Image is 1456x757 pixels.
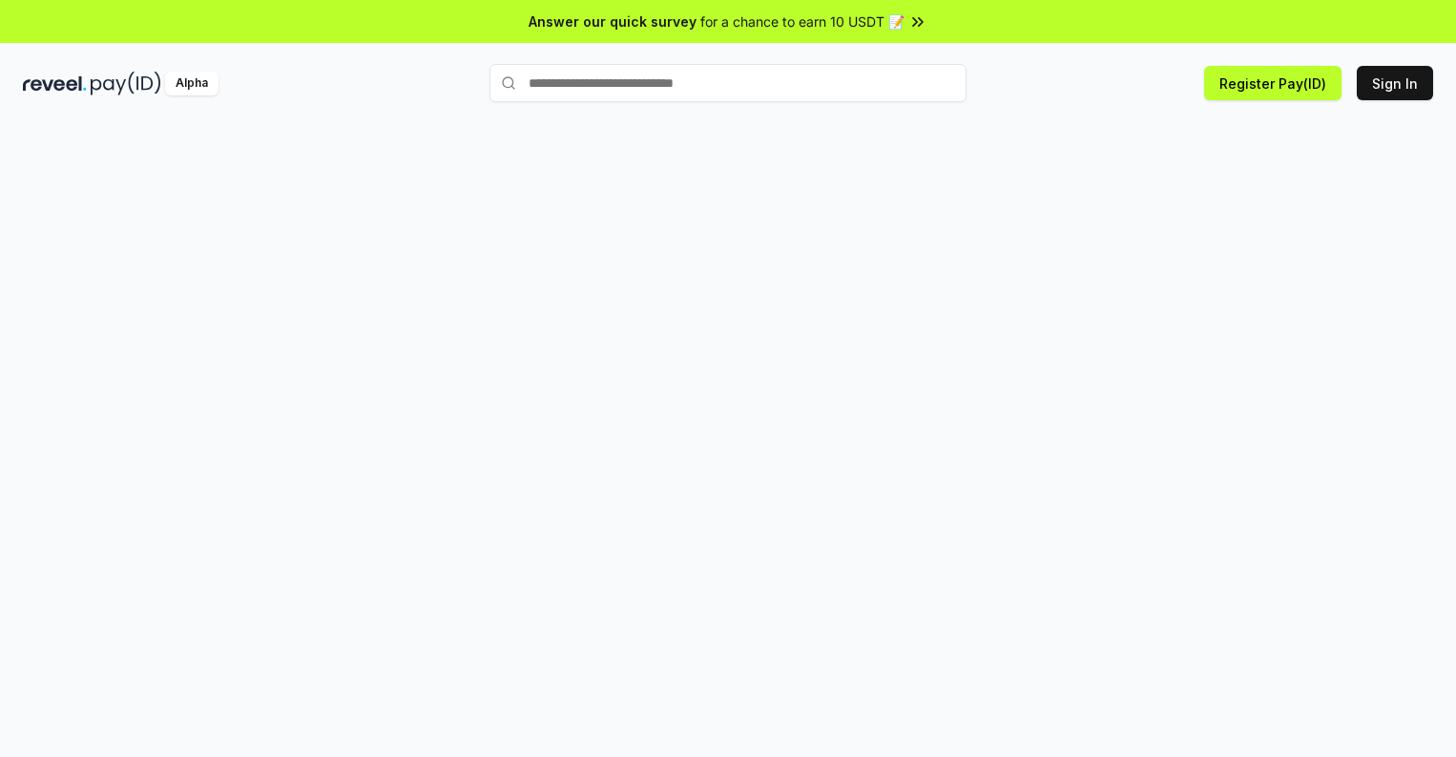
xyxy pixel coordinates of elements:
[1204,66,1342,100] button: Register Pay(ID)
[23,72,87,95] img: reveel_dark
[700,11,905,32] span: for a chance to earn 10 USDT 📝
[529,11,697,32] span: Answer our quick survey
[1357,66,1433,100] button: Sign In
[165,72,218,95] div: Alpha
[91,72,161,95] img: pay_id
